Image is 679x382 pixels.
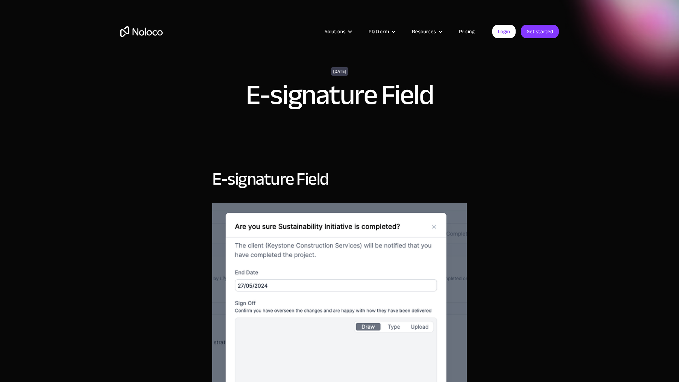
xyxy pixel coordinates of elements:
[325,27,346,36] div: Solutions
[246,81,434,109] h1: E-signature Field
[403,27,450,36] div: Resources
[316,27,360,36] div: Solutions
[521,25,559,38] a: Get started
[368,27,389,36] div: Platform
[492,25,516,38] a: Login
[331,67,348,76] div: [DATE]
[360,27,403,36] div: Platform
[450,27,483,36] a: Pricing
[212,169,329,189] h2: E-signature Field
[412,27,436,36] div: Resources
[120,26,163,37] a: home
